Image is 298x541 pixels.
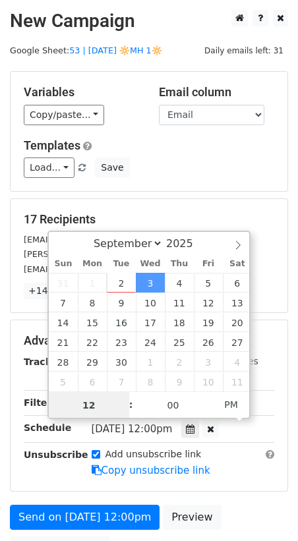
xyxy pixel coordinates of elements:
[194,293,223,312] span: September 12, 2025
[223,352,252,372] span: October 4, 2025
[49,352,78,372] span: September 28, 2025
[49,293,78,312] span: September 7, 2025
[206,355,258,368] label: UTM Codes
[136,273,165,293] span: September 3, 2025
[165,352,194,372] span: October 2, 2025
[223,372,252,391] span: October 11, 2025
[24,422,71,433] strong: Schedule
[107,293,136,312] span: September 9, 2025
[165,312,194,332] span: September 18, 2025
[78,293,107,312] span: September 8, 2025
[24,157,74,178] a: Load...
[136,332,165,352] span: September 24, 2025
[194,273,223,293] span: September 5, 2025
[49,260,78,268] span: Sun
[200,45,288,55] a: Daily emails left: 31
[107,352,136,372] span: September 30, 2025
[107,260,136,268] span: Tue
[92,423,173,435] span: [DATE] 12:00pm
[24,397,57,408] strong: Filters
[107,332,136,352] span: September 23, 2025
[165,273,194,293] span: September 4, 2025
[136,372,165,391] span: October 8, 2025
[213,391,249,418] span: Click to toggle
[24,264,171,274] small: [EMAIL_ADDRESS][DOMAIN_NAME]
[24,85,139,100] h5: Variables
[107,312,136,332] span: September 16, 2025
[223,260,252,268] span: Sat
[165,372,194,391] span: October 9, 2025
[136,260,165,268] span: Wed
[10,10,288,32] h2: New Campaign
[24,212,274,227] h5: 17 Recipients
[165,260,194,268] span: Thu
[49,392,129,418] input: Hour
[194,332,223,352] span: September 26, 2025
[24,249,241,259] small: [PERSON_NAME][EMAIL_ADDRESS][DOMAIN_NAME]
[105,447,202,461] label: Add unsubscribe link
[49,312,78,332] span: September 14, 2025
[194,352,223,372] span: October 3, 2025
[194,372,223,391] span: October 10, 2025
[163,237,210,250] input: Year
[165,332,194,352] span: September 25, 2025
[78,260,107,268] span: Mon
[136,293,165,312] span: September 10, 2025
[223,332,252,352] span: September 27, 2025
[24,449,88,460] strong: Unsubscribe
[223,312,252,332] span: September 20, 2025
[24,138,80,152] a: Templates
[95,157,129,178] button: Save
[136,352,165,372] span: October 1, 2025
[10,45,162,55] small: Google Sheet:
[78,352,107,372] span: September 29, 2025
[133,392,214,418] input: Minute
[159,85,274,100] h5: Email column
[200,43,288,58] span: Daily emails left: 31
[10,505,160,530] a: Send on [DATE] 12:00pm
[78,332,107,352] span: September 22, 2025
[107,372,136,391] span: October 7, 2025
[24,235,241,244] small: [EMAIL_ADDRESS][PERSON_NAME][DOMAIN_NAME]
[78,372,107,391] span: October 6, 2025
[165,293,194,312] span: September 11, 2025
[49,372,78,391] span: October 5, 2025
[49,273,78,293] span: August 31, 2025
[223,293,252,312] span: September 13, 2025
[78,273,107,293] span: September 1, 2025
[194,260,223,268] span: Fri
[107,273,136,293] span: September 2, 2025
[136,312,165,332] span: September 17, 2025
[24,105,104,125] a: Copy/paste...
[163,505,221,530] a: Preview
[24,283,79,299] a: +14 more
[24,333,274,348] h5: Advanced
[129,391,133,418] span: :
[78,312,107,332] span: September 15, 2025
[24,356,68,367] strong: Tracking
[232,478,298,541] iframe: Chat Widget
[223,273,252,293] span: September 6, 2025
[194,312,223,332] span: September 19, 2025
[49,332,78,352] span: September 21, 2025
[69,45,162,55] a: 53 | [DATE] 🔆MH 1🔆
[92,465,210,476] a: Copy unsubscribe link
